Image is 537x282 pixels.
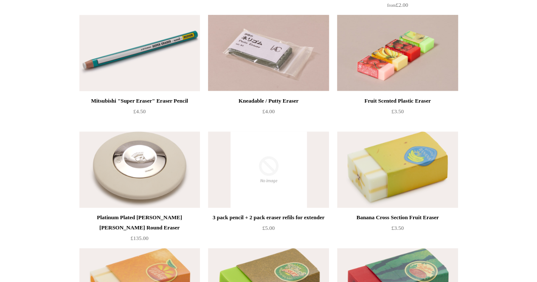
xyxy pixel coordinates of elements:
[262,108,275,114] span: £4.00
[337,212,458,247] a: Banana Cross Section Fruit Eraser £3.50
[391,225,404,231] span: £3.50
[79,96,200,131] a: Mitsubishi "Super Eraser" Eraser Pencil £4.50
[262,225,275,231] span: £5.00
[210,212,326,223] div: 3 pack pencil + 2 pack eraser refils for extender
[79,131,200,208] img: Platinum Plated Graf von Faber-Castell Round Eraser
[337,15,458,91] img: Fruit Scented Plastic Eraser
[130,235,148,241] span: £135.00
[387,3,396,8] span: from
[79,15,200,91] img: Mitsubishi "Super Eraser" Eraser Pencil
[208,15,329,91] img: Kneadable / Putty Eraser
[337,15,458,91] a: Fruit Scented Plastic Eraser Fruit Scented Plastic Eraser
[337,131,458,208] img: Banana Cross Section Fruit Eraser
[208,212,329,247] a: 3 pack pencil + 2 pack eraser refils for extender £5.00
[82,212,198,233] div: Platinum Plated [PERSON_NAME] [PERSON_NAME] Round Eraser
[391,108,404,114] span: £3.50
[208,15,329,91] a: Kneadable / Putty Eraser Kneadable / Putty Eraser
[339,212,455,223] div: Banana Cross Section Fruit Eraser
[208,96,329,131] a: Kneadable / Putty Eraser £4.00
[339,96,455,106] div: Fruit Scented Plastic Eraser
[210,96,326,106] div: Kneadable / Putty Eraser
[79,212,200,247] a: Platinum Plated [PERSON_NAME] [PERSON_NAME] Round Eraser £135.00
[337,131,458,208] a: Banana Cross Section Fruit Eraser Banana Cross Section Fruit Eraser
[79,131,200,208] a: Platinum Plated Graf von Faber-Castell Round Eraser Platinum Plated Graf von Faber-Castell Round ...
[337,96,458,131] a: Fruit Scented Plastic Eraser £3.50
[133,108,146,114] span: £4.50
[208,131,329,208] img: no-image-2048-a2addb12_grande.gif
[387,2,408,8] span: £2.00
[79,15,200,91] a: Mitsubishi "Super Eraser" Eraser Pencil Mitsubishi "Super Eraser" Eraser Pencil
[82,96,198,106] div: Mitsubishi "Super Eraser" Eraser Pencil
